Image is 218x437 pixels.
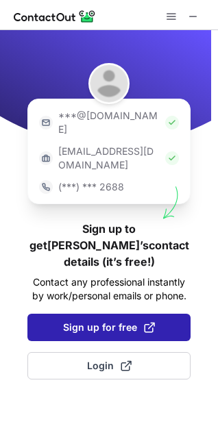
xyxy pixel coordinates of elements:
[58,109,160,136] p: ***@[DOMAIN_NAME]
[165,116,179,129] img: Check Icon
[58,145,160,172] p: [EMAIL_ADDRESS][DOMAIN_NAME]
[14,8,96,25] img: ContactOut v5.3.10
[27,352,191,379] button: Login
[63,321,155,334] span: Sign up for free
[27,221,191,270] h1: Sign up to get [PERSON_NAME]’s contact details (it’s free!)
[165,151,179,165] img: Check Icon
[39,151,53,165] img: https://contactout.com/extension/app/static/media/login-work-icon.638a5007170bc45168077fde17b29a1...
[39,116,53,129] img: https://contactout.com/extension/app/static/media/login-email-icon.f64bce713bb5cd1896fef81aa7b14a...
[88,63,130,104] img: Sumayyah Khan
[27,314,191,341] button: Sign up for free
[39,180,53,194] img: https://contactout.com/extension/app/static/media/login-phone-icon.bacfcb865e29de816d437549d7f4cb...
[27,275,191,303] p: Contact any professional instantly by work/personal emails or phone.
[87,359,132,373] span: Login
